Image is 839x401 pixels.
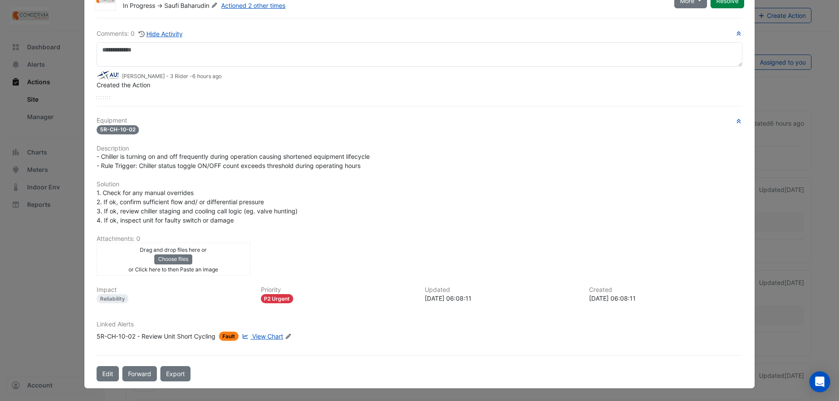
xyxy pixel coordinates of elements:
[192,73,222,79] span: 2025-09-15 06:08:11
[809,371,830,392] div: Open Intercom Messenger
[425,294,579,303] div: [DATE] 06:08:11
[97,332,215,341] div: 5R-CH-10-02 - Review Unit Short Cycling
[97,125,139,134] span: 5R-CH-10-02
[97,81,150,89] span: Created the Action
[97,145,742,152] h6: Description
[164,2,179,9] span: Saufi
[160,366,191,381] a: Export
[140,247,207,253] small: Drag and drop files here or
[240,332,283,341] a: View Chart
[97,189,298,224] span: 1. Check for any manual overrides 2. If ok, confirm sufficient flow and/ or differential pressure...
[97,235,742,243] h6: Attachments: 0
[425,286,579,294] h6: Updated
[285,333,291,340] fa-icon: Edit Linked Alerts
[97,71,118,80] img: Australis Facilities Management
[97,153,370,169] span: - Chiller is turning on and off frequently during operation causing shortened equipment lifecycle...
[157,2,163,9] span: ->
[154,254,192,264] button: Choose files
[589,294,743,303] div: [DATE] 06:08:11
[97,366,119,381] button: Edit
[97,117,742,124] h6: Equipment
[122,72,222,80] small: [PERSON_NAME] - 3 Rider -
[221,2,285,9] a: Actioned 2 other times
[589,286,743,294] h6: Created
[97,29,183,39] div: Comments: 0
[128,266,218,273] small: or Click here to then Paste an image
[138,29,183,39] button: Hide Activity
[97,321,742,328] h6: Linked Alerts
[261,286,415,294] h6: Priority
[219,332,239,341] span: Fault
[261,294,294,303] div: P2 Urgent
[97,181,742,188] h6: Solution
[123,2,155,9] span: In Progress
[180,1,219,10] span: Baharudin
[252,332,283,340] span: View Chart
[122,366,157,381] button: Forward
[97,294,128,303] div: Reliability
[97,286,250,294] h6: Impact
